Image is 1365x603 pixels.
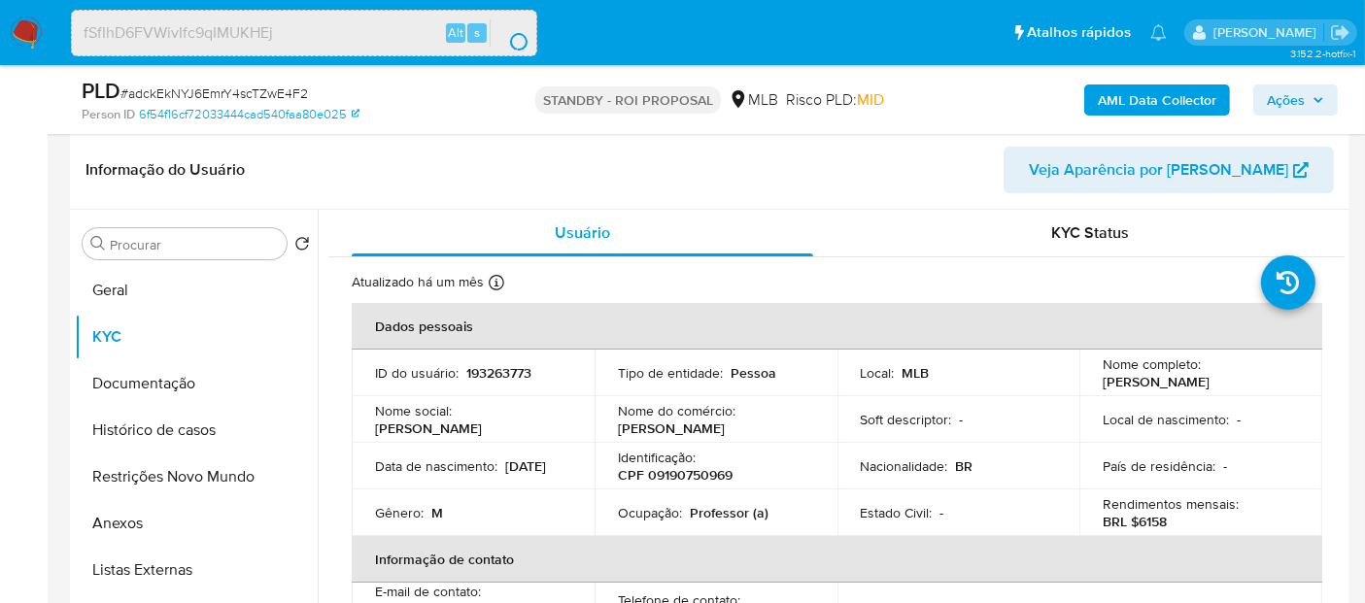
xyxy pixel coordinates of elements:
[474,23,480,42] span: s
[618,449,696,466] p: Identificação :
[1213,23,1323,42] p: erico.trevizan@mercadopago.com.br
[75,407,318,453] button: Histórico de casos
[618,364,723,382] p: Tipo de entidade :
[466,364,531,382] p: 193263773
[120,84,308,103] span: # adckEkNYJ6EmrY4scTZwE4F2
[82,75,120,106] b: PLD
[375,583,481,600] p: E-mail de contato :
[1052,221,1130,244] span: KYC Status
[690,504,768,521] p: Professor (a)
[1004,147,1334,193] button: Veja Aparência por [PERSON_NAME]
[1330,22,1350,43] a: Sair
[1029,147,1288,193] span: Veja Aparência por [PERSON_NAME]
[786,89,884,111] span: Risco PLD:
[861,411,952,428] p: Soft descriptor :
[1237,411,1241,428] p: -
[375,364,459,382] p: ID do usuário :
[618,419,725,437] p: [PERSON_NAME]
[505,457,546,475] p: [DATE]
[618,504,682,521] p: Ocupação :
[940,504,944,521] p: -
[618,466,733,484] p: CPF 09190750969
[1267,84,1305,116] span: Ações
[294,236,310,257] button: Retornar ao pedido padrão
[490,19,529,47] button: search-icon
[431,504,443,521] p: M
[72,20,536,46] input: Pesquise usuários ou casos...
[75,453,318,500] button: Restrições Novo Mundo
[139,106,359,123] a: 6f54f16cf72033444cad540faa80e025
[75,360,318,407] button: Documentação
[352,303,1322,350] th: Dados pessoais
[375,402,452,419] p: Nome social :
[82,106,135,123] b: Person ID
[375,504,424,521] p: Gênero :
[75,500,318,547] button: Anexos
[1103,513,1167,530] p: BRL $6158
[1027,22,1131,43] span: Atalhos rápidos
[960,411,964,428] p: -
[956,457,973,475] p: BR
[75,314,318,360] button: KYC
[535,86,721,114] p: STANDBY - ROI PROPOSAL
[1223,457,1227,475] p: -
[352,273,484,291] p: Atualizado há um mês
[1103,355,1201,373] p: Nome completo :
[1103,373,1210,390] p: [PERSON_NAME]
[352,536,1322,583] th: Informação de contato
[555,221,610,244] span: Usuário
[75,267,318,314] button: Geral
[1290,46,1355,61] span: 3.152.2-hotfix-1
[1103,495,1239,513] p: Rendimentos mensais :
[75,547,318,593] button: Listas Externas
[861,504,933,521] p: Estado Civil :
[448,23,463,42] span: Alt
[861,457,948,475] p: Nacionalidade :
[1253,84,1338,116] button: Ações
[1150,24,1167,41] a: Notificações
[375,457,497,475] p: Data de nascimento :
[857,88,884,111] span: MID
[1103,457,1215,475] p: País de residência :
[1103,411,1229,428] p: Local de nascimento :
[903,364,930,382] p: MLB
[618,402,735,419] p: Nome do comércio :
[731,364,776,382] p: Pessoa
[1098,84,1216,116] b: AML Data Collector
[110,236,279,253] input: Procurar
[729,89,778,111] div: MLB
[375,419,482,437] p: [PERSON_NAME]
[1084,84,1230,116] button: AML Data Collector
[861,364,895,382] p: Local :
[90,236,106,251] button: Procurar
[85,160,245,180] h1: Informação do Usuário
